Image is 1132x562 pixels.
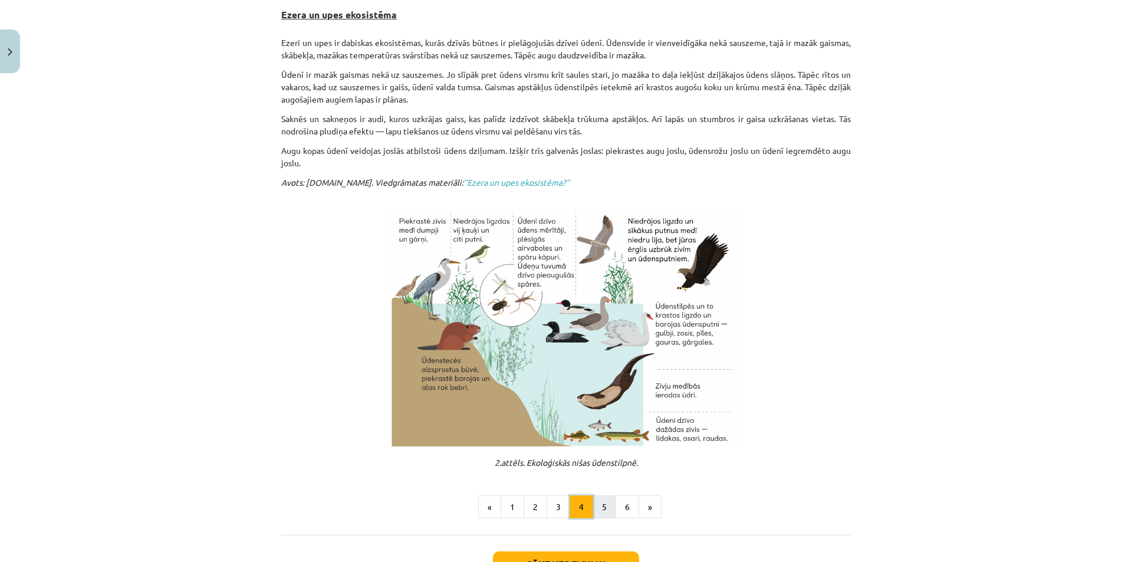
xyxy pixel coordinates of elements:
button: 4 [570,495,593,519]
p: Ūdenī ir mazāk gaismas nekā uz sauszemes. Jo slīpāk pret ūdens virsmu krīt saules stari, jo mazāk... [281,68,851,106]
p: Ezeri un upes ir dabiskas ekosistēmas, kurās dzīvās būtnes ir pielāgojušās dzīvei ūdenī. Ūdensvid... [281,37,851,61]
button: 6 [616,495,639,519]
p: Saknēs un sakneņos ir audi, kuros uzkrājas gaiss, kas palīdz izdzīvot skābekļa trūkuma apstākļos.... [281,113,851,137]
p: Augu kopas ūdenī veidojas joslās atbilstoši ūdens dziļumam. Izšķir trīs galvenās joslas: piekrast... [281,144,851,169]
nav: Page navigation example [281,495,851,519]
b: Ezera un upes ekosistēma [281,8,397,21]
em: Avots: [DOMAIN_NAME]. Viedgrāmatas materiāli: [281,177,570,188]
button: « [478,495,501,519]
img: icon-close-lesson-0947bae3869378f0d4975bcd49f059093ad1ed9edebbc8119c70593378902aed.svg [8,48,12,56]
em: 2.attēls. Ekoloģiskās nišas ūdenstilpnē. [495,457,638,468]
a: ’’Ezera un upes ekosistēma?’’ [463,177,570,188]
button: 5 [593,495,616,519]
button: 3 [547,495,570,519]
button: 1 [501,495,524,519]
button: 2 [524,495,547,519]
button: » [639,495,662,519]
